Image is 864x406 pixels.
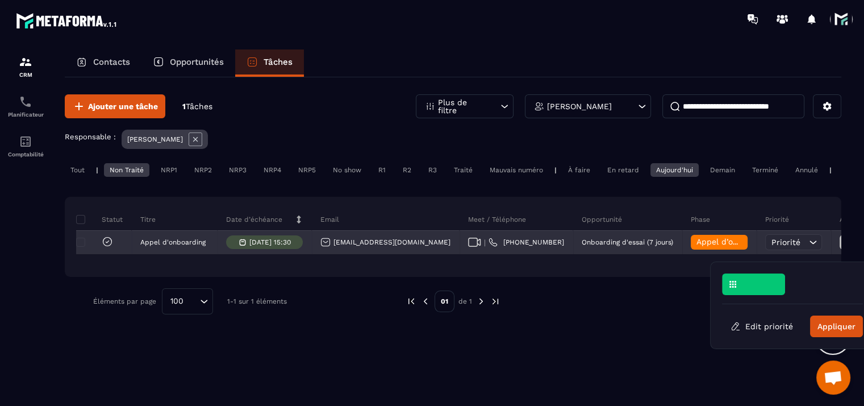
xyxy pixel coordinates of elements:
[186,102,212,111] span: Tâches
[840,215,861,224] p: Action
[3,86,48,126] a: schedulerschedulerPlanificateur
[96,166,98,174] p: |
[293,163,322,177] div: NRP5
[162,288,213,314] div: Search for option
[468,215,526,224] p: Meet / Téléphone
[104,163,149,177] div: Non Traité
[771,238,800,247] span: Priorité
[547,102,612,110] p: [PERSON_NAME]
[155,163,183,177] div: NRP1
[691,215,710,224] p: Phase
[484,163,549,177] div: Mauvais numéro
[397,163,417,177] div: R2
[490,296,500,306] img: next
[829,166,832,174] p: |
[816,361,850,395] div: Ouvrir le chat
[3,126,48,166] a: accountantaccountantComptabilité
[182,101,212,112] p: 1
[484,238,486,247] span: |
[438,98,488,114] p: Plus de filtre
[373,163,391,177] div: R1
[189,163,218,177] div: NRP2
[320,215,339,224] p: Email
[650,163,699,177] div: Aujourd'hui
[722,316,802,337] button: Edit priorité
[264,57,293,67] p: Tâches
[790,163,824,177] div: Annulé
[602,163,645,177] div: En retard
[554,166,557,174] p: |
[93,57,130,67] p: Contacts
[16,10,118,31] img: logo
[582,215,622,224] p: Opportunité
[3,111,48,118] p: Planificateur
[435,291,454,312] p: 01
[19,135,32,148] img: accountant
[19,55,32,69] img: formation
[65,94,165,118] button: Ajouter une tâche
[3,47,48,86] a: formationformationCRM
[88,101,158,112] span: Ajouter une tâche
[696,237,810,246] span: Appel d’onboarding terminée
[170,57,224,67] p: Opportunités
[704,163,741,177] div: Demain
[65,163,90,177] div: Tout
[327,163,367,177] div: No show
[476,296,486,306] img: next
[93,297,156,305] p: Éléments par page
[79,215,123,224] p: Statut
[746,163,784,177] div: Terminé
[166,295,187,308] span: 100
[223,163,252,177] div: NRP3
[448,163,478,177] div: Traité
[140,238,206,246] p: Appel d'onboarding
[65,132,116,141] p: Responsable :
[765,215,789,224] p: Priorité
[420,296,431,306] img: prev
[810,316,863,337] button: Appliquer
[141,49,235,77] a: Opportunités
[406,296,416,306] img: prev
[258,163,287,177] div: NRP4
[140,215,156,224] p: Titre
[582,238,673,246] p: Onboarding d'essai (7 jours)
[489,238,564,247] a: [PHONE_NUMBER]
[249,238,291,246] p: [DATE] 15:30
[458,297,472,306] p: de 1
[3,151,48,158] p: Comptabilité
[226,215,282,224] p: Date d’échéance
[562,163,596,177] div: À faire
[423,163,443,177] div: R3
[3,72,48,78] p: CRM
[19,95,32,109] img: scheduler
[227,297,287,305] p: 1-1 sur 1 éléments
[235,49,304,77] a: Tâches
[187,295,197,308] input: Search for option
[127,135,183,143] p: [PERSON_NAME]
[65,49,141,77] a: Contacts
